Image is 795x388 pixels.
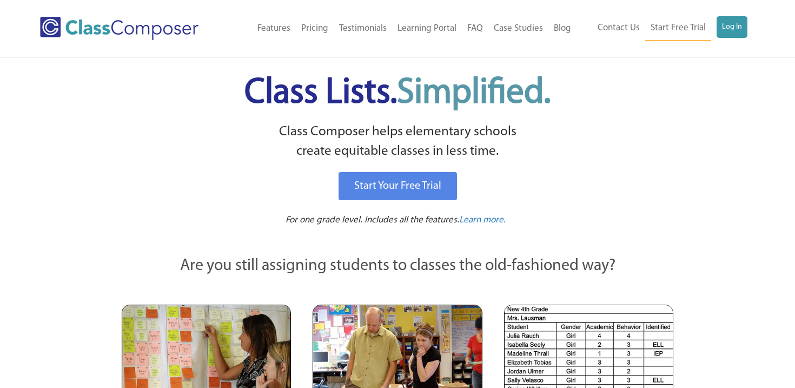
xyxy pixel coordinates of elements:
a: Pricing [296,17,334,41]
p: Are you still assigning students to classes the old-fashioned way? [122,254,673,278]
a: Start Free Trial [645,16,711,41]
nav: Header Menu [227,17,577,41]
a: Log In [717,16,747,38]
a: FAQ [462,17,488,41]
a: Start Your Free Trial [339,172,457,200]
span: Start Your Free Trial [354,181,441,192]
a: Testimonials [334,17,392,41]
span: Class Lists. [244,76,551,111]
a: Learning Portal [392,17,462,41]
span: Simplified. [397,76,551,111]
a: Features [252,17,296,41]
a: Case Studies [488,17,548,41]
span: Learn more. [459,215,506,225]
p: Class Composer helps elementary schools create equitable classes in less time. [120,122,675,162]
a: Contact Us [592,16,645,40]
nav: Header Menu [577,16,747,41]
a: Blog [548,17,577,41]
span: For one grade level. Includes all the features. [286,215,459,225]
img: Class Composer [40,17,198,40]
a: Learn more. [459,214,506,227]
